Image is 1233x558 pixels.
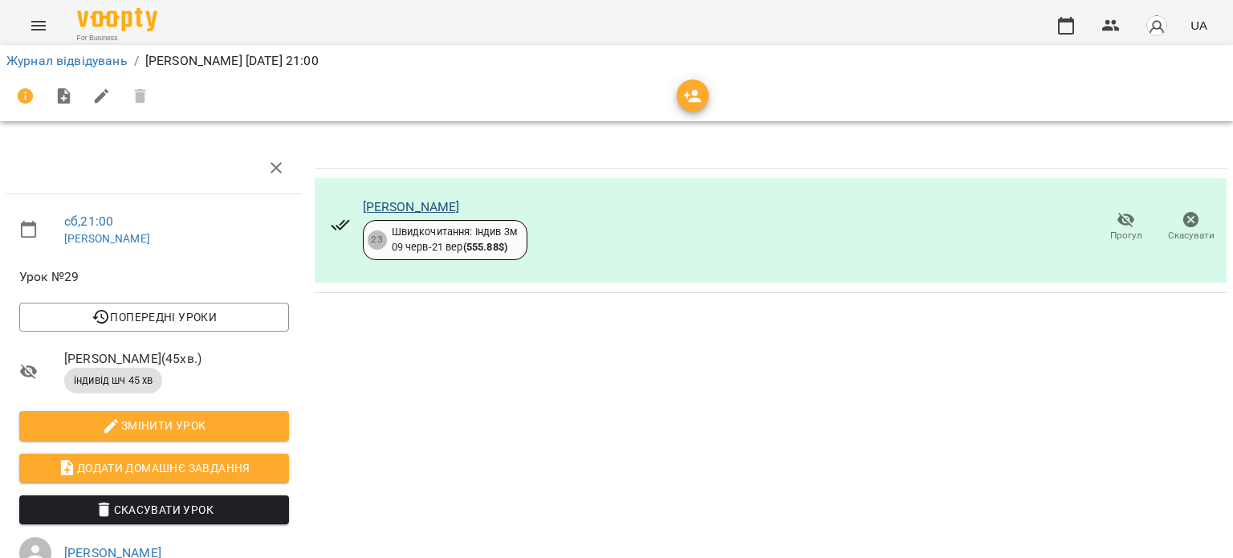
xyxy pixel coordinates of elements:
[32,416,276,435] span: Змінити урок
[32,458,276,478] span: Додати домашнє завдання
[19,267,289,287] span: Урок №29
[32,308,276,327] span: Попередні уроки
[1093,205,1158,250] button: Прогул
[145,51,319,71] p: [PERSON_NAME] [DATE] 21:00
[77,8,157,31] img: Voopty Logo
[1158,205,1223,250] button: Скасувати
[64,232,150,245] a: [PERSON_NAME]
[368,230,387,250] div: 23
[19,303,289,332] button: Попередні уроки
[19,6,58,45] button: Menu
[1146,14,1168,37] img: avatar_s.png
[64,214,113,229] a: сб , 21:00
[64,349,289,369] span: [PERSON_NAME] ( 45 хв. )
[392,225,517,255] div: Швидкочитання: Індив 3м 09 черв - 21 вер
[6,53,128,68] a: Журнал відвідувань
[1190,17,1207,34] span: UA
[463,241,507,253] b: ( 555.88 $ )
[134,51,139,71] li: /
[1168,229,1215,242] span: Скасувати
[32,500,276,519] span: Скасувати Урок
[363,199,460,214] a: [PERSON_NAME]
[19,411,289,440] button: Змінити урок
[19,454,289,483] button: Додати домашнє завдання
[64,373,162,388] span: індивід шч 45 хв
[1184,10,1214,40] button: UA
[19,495,289,524] button: Скасувати Урок
[1110,229,1142,242] span: Прогул
[77,33,157,43] span: For Business
[6,51,1227,71] nav: breadcrumb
